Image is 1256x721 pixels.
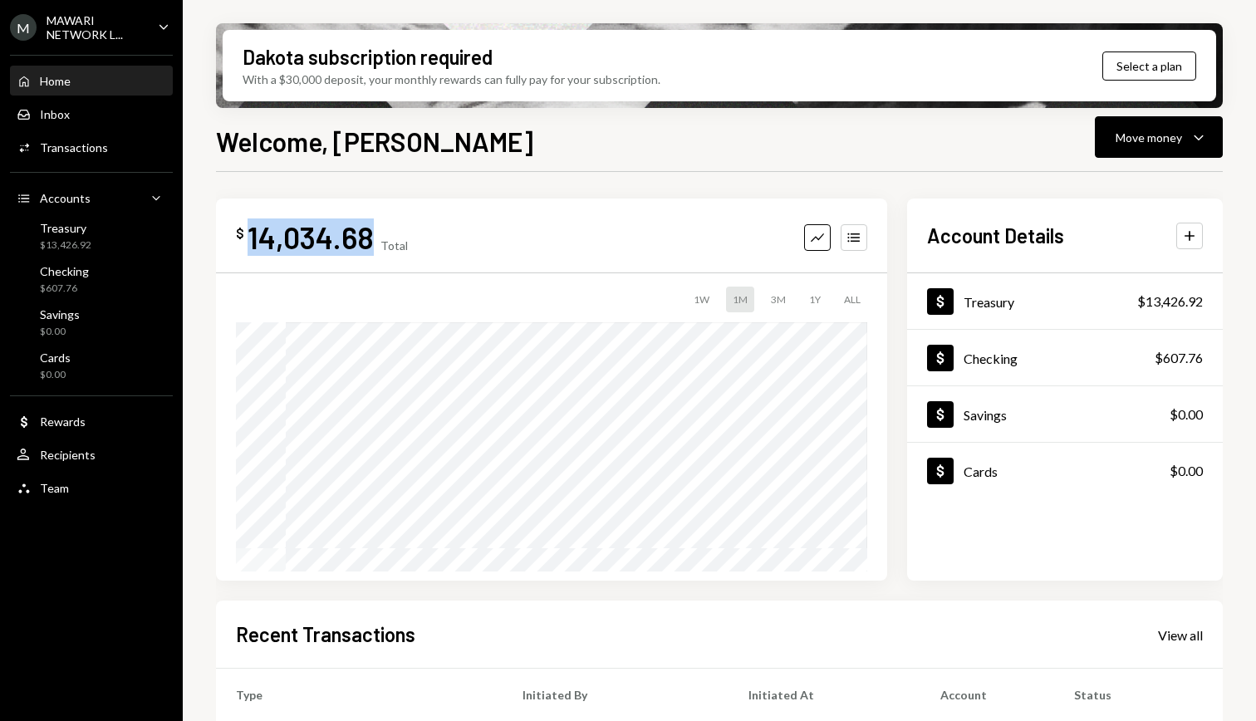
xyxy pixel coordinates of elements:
div: $0.00 [1170,405,1203,424]
a: Savings$0.00 [10,302,173,342]
a: Transactions [10,132,173,162]
a: Checking$607.76 [10,259,173,299]
div: Treasury [964,294,1014,310]
div: 1W [687,287,716,312]
div: Rewards [40,414,86,429]
div: ALL [837,287,867,312]
div: Checking [40,264,89,278]
div: 14,034.68 [248,218,374,256]
div: Savings [964,407,1007,423]
div: Dakota subscription required [243,43,493,71]
a: Accounts [10,183,173,213]
a: Rewards [10,406,173,436]
div: $ [236,225,244,242]
a: Team [10,473,173,503]
div: Treasury [40,221,91,235]
h1: Welcome, [PERSON_NAME] [216,125,533,158]
div: 1Y [802,287,827,312]
a: Cards$0.00 [907,443,1223,498]
h2: Account Details [927,222,1064,249]
div: Accounts [40,191,91,205]
h2: Recent Transactions [236,620,415,648]
div: Savings [40,307,80,321]
button: Select a plan [1102,51,1196,81]
div: $0.00 [40,325,80,339]
div: Move money [1116,129,1182,146]
a: Treasury$13,426.92 [10,216,173,256]
div: $13,426.92 [1137,292,1203,311]
a: View all [1158,625,1203,644]
div: With a $30,000 deposit, your monthly rewards can fully pay for your subscription. [243,71,660,88]
a: Savings$0.00 [907,386,1223,442]
div: Checking [964,351,1018,366]
div: Cards [40,351,71,365]
div: $13,426.92 [40,238,91,253]
div: $607.76 [40,282,89,296]
div: M [10,14,37,41]
button: Move money [1095,116,1223,158]
div: MAWARI NETWORK L... [47,13,145,42]
div: $0.00 [1170,461,1203,481]
a: Cards$0.00 [10,346,173,385]
div: 3M [764,287,792,312]
div: $0.00 [40,368,71,382]
div: Total [380,238,408,253]
div: Inbox [40,107,70,121]
a: Recipients [10,439,173,469]
div: $607.76 [1155,348,1203,368]
div: 1M [726,287,754,312]
div: Team [40,481,69,495]
a: Home [10,66,173,96]
a: Treasury$13,426.92 [907,273,1223,329]
div: Recipients [40,448,96,462]
a: Inbox [10,99,173,129]
div: Transactions [40,140,108,154]
div: Cards [964,463,998,479]
div: Home [40,74,71,88]
div: View all [1158,627,1203,644]
a: Checking$607.76 [907,330,1223,385]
